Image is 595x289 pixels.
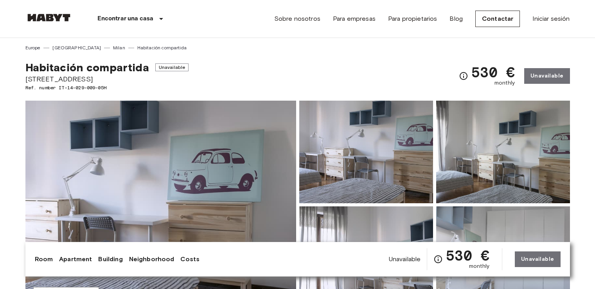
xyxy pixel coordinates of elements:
a: [GEOGRAPHIC_DATA] [52,44,101,51]
p: Encontrar una casa [97,14,154,23]
svg: Check cost overview for full price breakdown. Please note that discounts apply to new joiners onl... [433,255,443,264]
span: Habitación compartida [25,61,149,74]
a: Para empresas [333,14,376,23]
span: monthly [469,262,489,270]
img: Picture of unit IT-14-029-009-05H [299,101,433,203]
span: [STREET_ADDRESS] [25,74,189,84]
a: Habitación compartida [137,44,187,51]
a: Contactar [475,11,520,27]
span: Unavailable [155,63,189,71]
span: 530 € [446,248,489,262]
img: Habyt [25,14,72,22]
a: Sobre nosotros [274,14,320,23]
a: Building [98,255,122,264]
img: Picture of unit IT-14-029-009-05H [436,101,570,203]
a: Neighborhood [129,255,174,264]
a: Costs [180,255,200,264]
span: 530 € [471,65,515,79]
a: Para propietarios [388,14,437,23]
a: Apartment [59,255,92,264]
span: monthly [494,79,515,87]
a: Europe [25,44,41,51]
span: Unavailable [389,255,421,264]
a: Room [35,255,53,264]
a: Iniciar sesión [532,14,570,23]
span: Ref. number IT-14-029-009-05H [25,84,189,91]
svg: Check cost overview for full price breakdown. Please note that discounts apply to new joiners onl... [459,71,468,81]
a: Blog [449,14,463,23]
a: Milan [113,44,125,51]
